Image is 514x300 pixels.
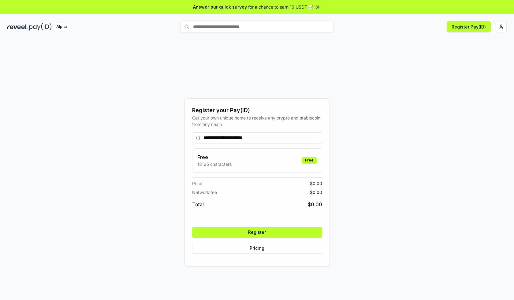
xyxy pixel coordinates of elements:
button: Register [192,227,322,238]
span: Network fee [192,189,217,196]
span: $ 0.00 [308,201,322,208]
span: $ 0.00 [310,189,322,196]
div: Free [302,157,317,164]
button: Register Pay(ID) [447,21,491,32]
span: for a chance to earn 10 USDT 📝 [248,4,314,10]
img: pay_id [29,23,52,31]
img: reveel_dark [7,23,28,31]
span: $ 0.00 [310,180,322,187]
p: 13-25 characters [197,161,232,167]
span: Total [192,201,204,208]
span: Price [192,180,202,187]
button: Pricing [192,243,322,254]
div: Alpha [53,23,70,31]
span: Answer our quick survey [193,4,247,10]
div: Register your Pay(ID) [192,106,322,115]
div: Get your own unique name to receive any crypto and stablecoin, from any chain [192,115,322,127]
h3: Free [197,154,232,161]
